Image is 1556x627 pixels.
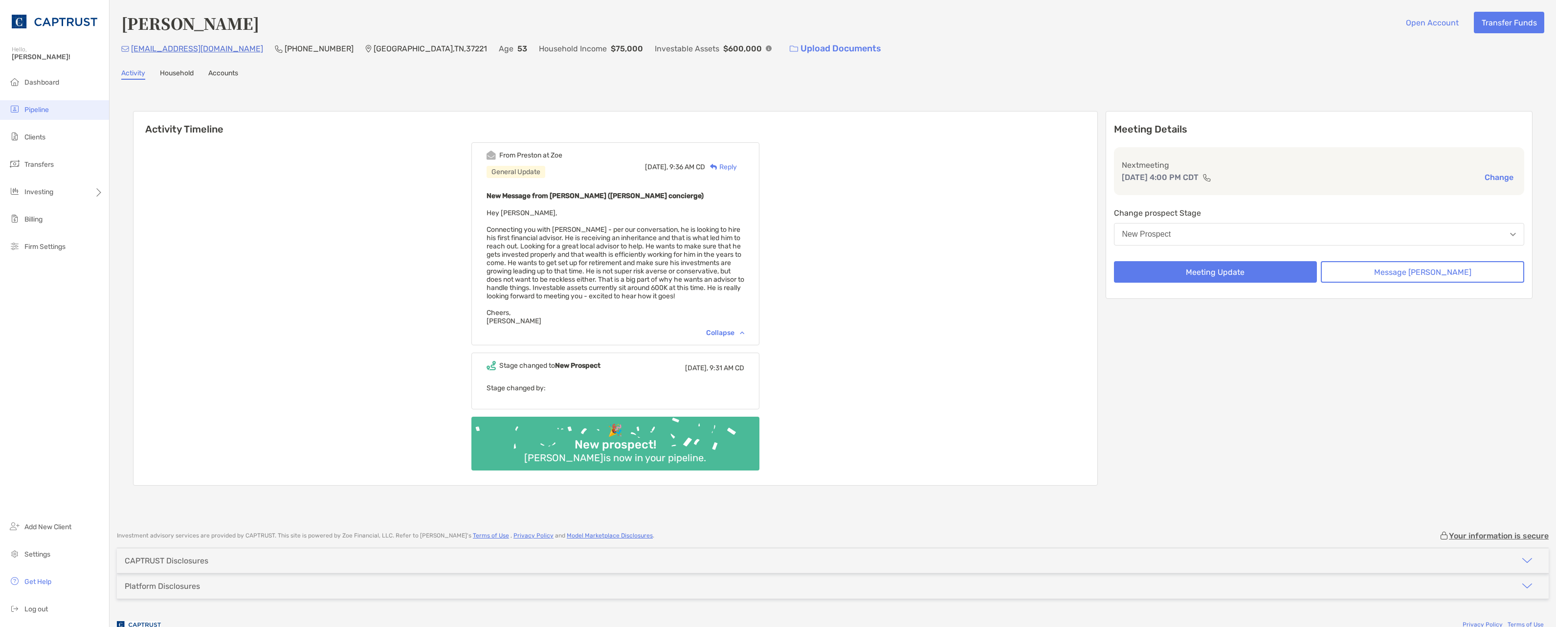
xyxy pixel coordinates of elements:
[1122,230,1171,239] div: New Prospect
[1114,207,1525,219] p: Change prospect Stage
[487,166,545,178] div: General Update
[487,382,744,394] p: Stage changed by:
[24,578,51,586] span: Get Help
[125,556,208,565] div: CAPTRUST Disclosures
[9,240,21,252] img: firm-settings icon
[487,209,744,325] span: Hey [PERSON_NAME], Connecting you with [PERSON_NAME] - per our conversation, he is looking to hir...
[12,4,97,39] img: CAPTRUST Logo
[604,424,626,438] div: 🎉
[24,133,45,141] span: Clients
[499,361,600,370] div: Stage changed to
[12,53,103,61] span: [PERSON_NAME]!
[1449,531,1549,540] p: Your information is secure
[125,582,200,591] div: Platform Disclosures
[24,243,66,251] span: Firm Settings
[365,45,372,53] img: Location Icon
[520,452,710,464] div: [PERSON_NAME] is now in your pipeline.
[655,43,719,55] p: Investable Assets
[487,192,704,200] b: New Message from [PERSON_NAME] ([PERSON_NAME] concierge)
[121,12,259,34] h4: [PERSON_NAME]
[1510,233,1516,236] img: Open dropdown arrow
[539,43,607,55] p: Household Income
[499,43,513,55] p: Age
[517,43,527,55] p: 53
[9,76,21,88] img: dashboard icon
[117,532,654,539] p: Investment advisory services are provided by CAPTRUST . This site is powered by Zoe Financial, LL...
[374,43,487,55] p: [GEOGRAPHIC_DATA] , TN , 37221
[1122,171,1199,183] p: [DATE] 4:00 PM CDT
[645,163,668,171] span: [DATE],
[1114,223,1525,246] button: New Prospect
[24,215,43,224] span: Billing
[208,69,238,80] a: Accounts
[9,575,21,587] img: get-help icon
[1122,159,1517,171] p: Next meeting
[9,131,21,142] img: clients icon
[24,188,53,196] span: Investing
[783,38,888,59] a: Upload Documents
[9,103,21,115] img: pipeline icon
[9,185,21,197] img: investing icon
[131,43,263,55] p: [EMAIL_ADDRESS][DOMAIN_NAME]
[160,69,194,80] a: Household
[1521,580,1533,592] img: icon arrow
[1114,123,1525,135] p: Meeting Details
[9,520,21,532] img: add_new_client icon
[685,364,708,372] span: [DATE],
[487,151,496,160] img: Event icon
[487,361,496,370] img: Event icon
[513,532,554,539] a: Privacy Policy
[471,417,759,462] img: Confetti
[723,43,762,55] p: $600,000
[710,164,717,170] img: Reply icon
[24,106,49,114] span: Pipeline
[275,45,283,53] img: Phone Icon
[790,45,798,52] img: button icon
[706,329,744,337] div: Collapse
[285,43,354,55] p: [PHONE_NUMBER]
[24,78,59,87] span: Dashboard
[24,160,54,169] span: Transfers
[567,532,653,539] a: Model Marketplace Disclosures
[705,162,737,172] div: Reply
[1398,12,1466,33] button: Open Account
[740,331,744,334] img: Chevron icon
[1321,261,1524,283] button: Message [PERSON_NAME]
[24,550,50,559] span: Settings
[133,112,1097,135] h6: Activity Timeline
[1521,555,1533,566] img: icon arrow
[9,603,21,614] img: logout icon
[24,605,48,613] span: Log out
[121,46,129,52] img: Email Icon
[571,438,660,452] div: New prospect!
[1482,172,1516,182] button: Change
[766,45,772,51] img: Info Icon
[669,163,705,171] span: 9:36 AM CD
[611,43,643,55] p: $75,000
[555,361,600,370] b: New Prospect
[1202,174,1211,181] img: communication type
[9,548,21,560] img: settings icon
[9,158,21,170] img: transfers icon
[1114,261,1317,283] button: Meeting Update
[24,523,71,531] span: Add New Client
[473,532,509,539] a: Terms of Use
[710,364,744,372] span: 9:31 AM CD
[1474,12,1544,33] button: Transfer Funds
[499,151,562,159] div: From Preston at Zoe
[9,213,21,224] img: billing icon
[121,69,145,80] a: Activity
